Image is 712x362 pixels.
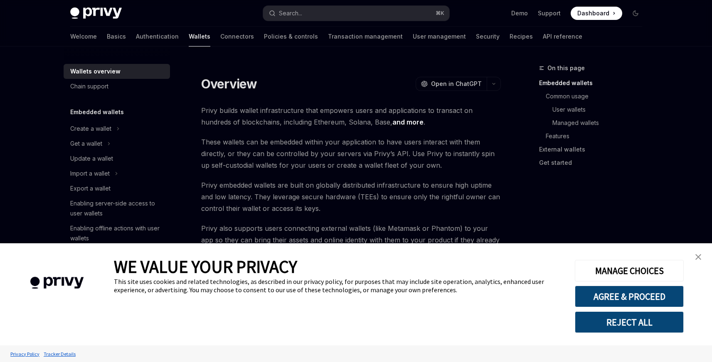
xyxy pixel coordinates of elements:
[539,156,649,169] a: Get started
[547,63,585,73] span: On this page
[416,77,487,91] button: Open in ChatGPT
[114,277,562,294] div: This site uses cookies and related technologies, as described in our privacy policy, for purposes...
[629,7,642,20] button: Toggle dark mode
[201,76,257,91] h1: Overview
[70,183,111,193] div: Export a wallet
[476,27,500,46] a: Security
[539,76,649,90] a: Embedded wallets
[263,6,449,21] button: Search...⌘K
[546,90,649,103] a: Common usage
[201,179,501,214] span: Privy embedded wallets are built on globally distributed infrastructure to ensure high uptime and...
[70,154,113,164] div: Update a wallet
[538,9,561,17] a: Support
[70,198,165,218] div: Enabling server-side access to user wallets
[189,27,210,46] a: Wallets
[552,103,649,116] a: User wallets
[575,260,684,281] button: MANAGE CHOICES
[510,27,533,46] a: Recipes
[70,81,108,91] div: Chain support
[70,66,121,76] div: Wallets overview
[64,64,170,79] a: Wallets overview
[64,151,170,166] a: Update a wallet
[70,7,122,19] img: dark logo
[539,143,649,156] a: External wallets
[690,249,707,265] a: close banner
[577,9,609,17] span: Dashboard
[279,8,302,18] div: Search...
[264,27,318,46] a: Policies & controls
[64,196,170,221] a: Enabling server-side access to user wallets
[64,221,170,246] a: Enabling offline actions with user wallets
[695,254,701,260] img: close banner
[511,9,528,17] a: Demo
[220,27,254,46] a: Connectors
[70,124,111,134] div: Create a wallet
[543,27,582,46] a: API reference
[70,169,110,179] div: Import a wallet
[64,181,170,196] a: Export a wallet
[328,27,403,46] a: Transaction management
[136,27,179,46] a: Authentication
[8,347,42,361] a: Privacy Policy
[546,130,649,143] a: Features
[201,223,501,257] span: Privy also supports users connecting external wallets (like Metamask or Phantom) to your app so t...
[571,7,622,20] a: Dashboard
[201,136,501,171] span: These wallets can be embedded within your application to have users interact with them directly, ...
[575,286,684,307] button: AGREE & PROCEED
[70,223,165,243] div: Enabling offline actions with user wallets
[413,27,466,46] a: User management
[575,311,684,333] button: REJECT ALL
[12,265,101,301] img: company logo
[42,347,78,361] a: Tracker Details
[201,105,501,128] span: Privy builds wallet infrastructure that empowers users and applications to transact on hundreds o...
[64,79,170,94] a: Chain support
[552,116,649,130] a: Managed wallets
[392,118,424,127] a: and more
[431,80,482,88] span: Open in ChatGPT
[114,256,297,277] span: WE VALUE YOUR PRIVACY
[70,139,102,149] div: Get a wallet
[70,27,97,46] a: Welcome
[107,27,126,46] a: Basics
[436,10,444,17] span: ⌘ K
[70,107,124,117] h5: Embedded wallets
